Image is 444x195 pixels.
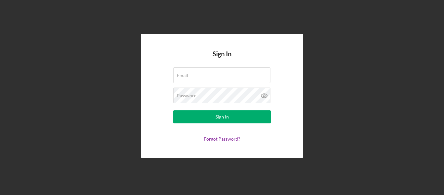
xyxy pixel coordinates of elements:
label: Password [177,93,197,98]
a: Forgot Password? [204,136,240,142]
label: Email [177,73,188,78]
div: Sign In [215,110,229,123]
button: Sign In [173,110,271,123]
h4: Sign In [213,50,231,67]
